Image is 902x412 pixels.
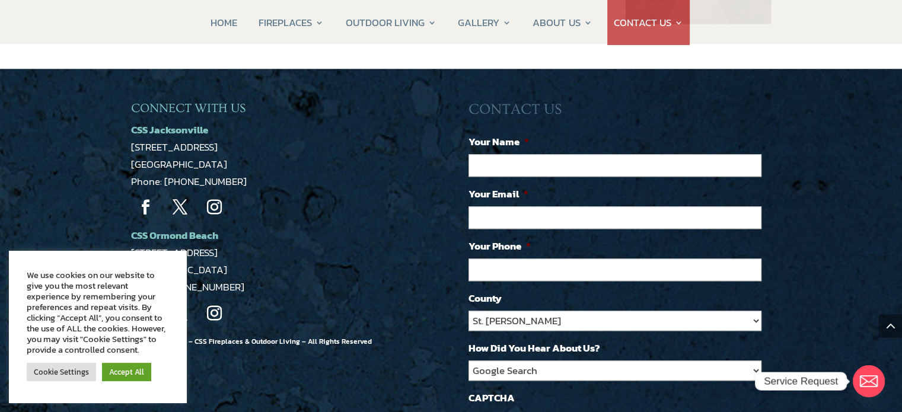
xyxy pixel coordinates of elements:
[468,101,771,124] h3: CONTACT US
[468,135,529,148] label: Your Name
[27,270,169,355] div: We use cookies on our website to give you the most relevant experience by remembering your prefer...
[165,193,195,222] a: Follow on X
[853,365,885,397] a: Email
[468,292,502,305] label: County
[200,193,230,222] a: Follow on Instagram
[162,279,244,295] a: [PHONE_NUMBER]
[468,239,531,253] label: Your Phone
[131,193,161,222] a: Follow on Facebook
[131,122,208,138] a: CSS Jacksonville
[131,336,372,364] span: Copyright © 2025 – CSS Fireplaces & Outdoor Living – All Rights Reserved
[131,228,218,243] a: CSS Ormond Beach
[27,363,96,381] a: Cookie Settings
[131,101,246,115] span: CONNECT WITH US
[468,187,528,200] label: Your Email
[131,139,218,155] a: [STREET_ADDRESS]
[200,299,230,328] a: Follow on Instagram
[131,245,218,260] a: [STREET_ADDRESS]
[131,174,247,189] a: Phone: [PHONE_NUMBER]
[131,157,227,172] a: [GEOGRAPHIC_DATA]
[102,363,151,381] a: Accept All
[131,279,244,295] span: Phone:
[468,341,600,354] label: How Did You Hear About Us?
[468,391,515,404] label: CAPTCHA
